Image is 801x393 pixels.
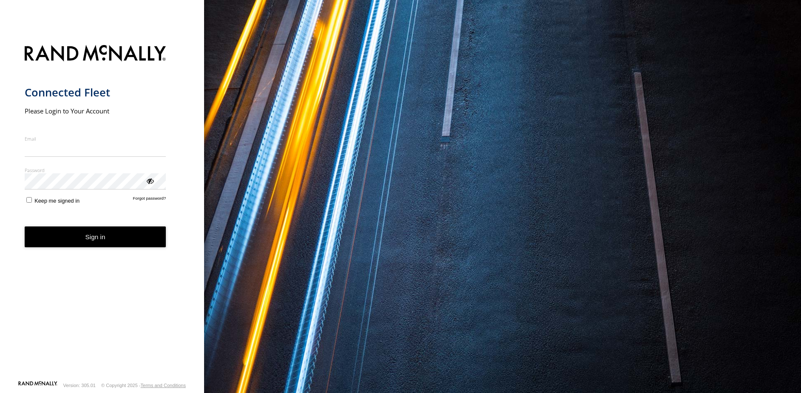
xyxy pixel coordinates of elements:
form: main [25,40,180,380]
h2: Please Login to Your Account [25,107,166,115]
input: Keep me signed in [26,197,32,203]
h1: Connected Fleet [25,85,166,99]
a: Terms and Conditions [141,383,186,388]
label: Email [25,136,166,142]
a: Visit our Website [18,381,57,390]
a: Forgot password? [133,196,166,204]
div: © Copyright 2025 - [101,383,186,388]
label: Password [25,167,166,173]
button: Sign in [25,226,166,247]
img: Rand McNally [25,43,166,65]
div: Version: 305.01 [63,383,96,388]
span: Keep me signed in [34,198,80,204]
div: ViewPassword [145,176,154,185]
